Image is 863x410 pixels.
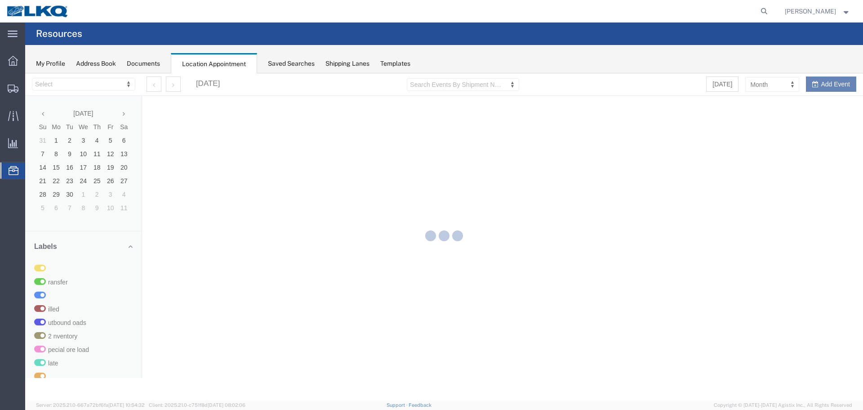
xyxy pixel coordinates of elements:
div: Address Book [76,59,116,68]
a: Feedback [409,402,431,408]
div: Saved Searches [268,59,315,68]
img: logo [6,5,69,18]
div: My Profile [36,59,65,68]
div: Shipping Lanes [325,59,369,68]
button: [PERSON_NAME] [784,6,851,17]
div: Location Appointment [171,53,257,74]
h4: Resources [36,23,82,45]
div: Templates [380,59,410,68]
div: Documents [127,59,160,68]
span: William Haney [785,6,836,16]
a: Support [387,402,409,408]
span: Copyright © [DATE]-[DATE] Agistix Inc., All Rights Reserved [714,401,852,409]
span: [DATE] 08:02:06 [208,402,245,408]
span: Server: 2025.21.0-667a72bf6fa [36,402,145,408]
span: [DATE] 10:54:32 [108,402,145,408]
span: Client: 2025.21.0-c751f8d [149,402,245,408]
